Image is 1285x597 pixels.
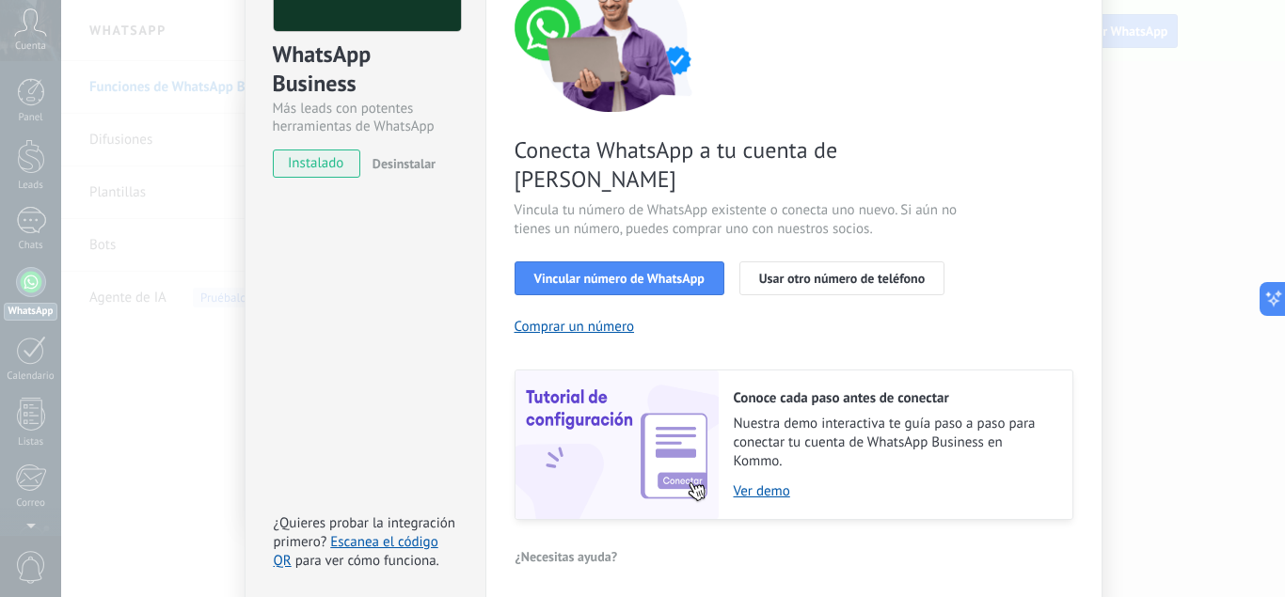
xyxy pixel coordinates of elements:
[274,514,456,551] span: ¿Quieres probar la integración primero?
[734,389,1054,407] h2: Conoce cada paso antes de conectar
[734,415,1054,471] span: Nuestra demo interactiva te guía paso a paso para conectar tu cuenta de WhatsApp Business en Kommo.
[515,318,635,336] button: Comprar un número
[274,149,359,178] span: instalado
[734,482,1054,500] a: Ver demo
[739,261,944,295] button: Usar otro número de teléfono
[273,100,458,135] div: Más leads con potentes herramientas de WhatsApp
[515,135,962,194] span: Conecta WhatsApp a tu cuenta de [PERSON_NAME]
[295,552,439,570] span: para ver cómo funciona.
[365,149,436,178] button: Desinstalar
[516,550,618,563] span: ¿Necesitas ayuda?
[373,155,436,172] span: Desinstalar
[515,201,962,239] span: Vincula tu número de WhatsApp existente o conecta uno nuevo. Si aún no tienes un número, puedes c...
[534,272,705,285] span: Vincular número de WhatsApp
[274,533,438,570] a: Escanea el código QR
[515,542,619,571] button: ¿Necesitas ayuda?
[273,39,458,100] div: WhatsApp Business
[759,272,925,285] span: Usar otro número de teléfono
[515,261,724,295] button: Vincular número de WhatsApp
